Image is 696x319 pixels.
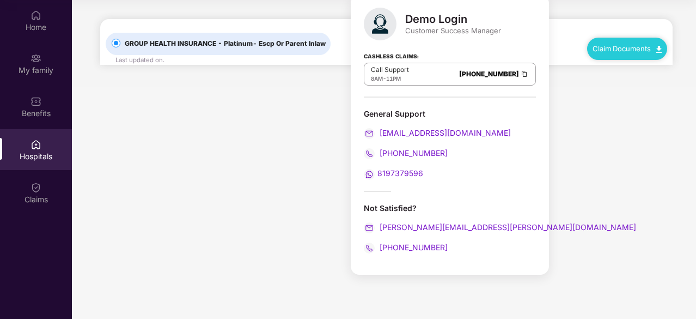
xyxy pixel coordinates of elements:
[364,128,511,137] a: [EMAIL_ADDRESS][DOMAIN_NAME]
[377,148,448,158] span: [PHONE_NUMBER]
[520,69,529,79] img: Clipboard Icon
[371,65,409,74] p: Call Support
[364,50,419,62] strong: Cashless Claims:
[377,168,423,178] span: 8197379596
[593,44,662,53] a: Claim Documents
[30,10,41,21] img: svg+xml;base64,PHN2ZyBpZD0iSG9tZSIgeG1sbnM9Imh0dHA6Ly93d3cudzMub3JnLzIwMDAvc3ZnIiB3aWR0aD0iMjAiIG...
[30,139,41,150] img: svg+xml;base64,PHN2ZyBpZD0iSG9zcGl0YWxzIiB4bWxucz0iaHR0cDovL3d3dy53My5vcmcvMjAwMC9zdmciIHdpZHRoPS...
[115,55,164,65] div: Last updated on .
[30,53,41,64] img: svg+xml;base64,PHN2ZyB3aWR0aD0iMjAiIGhlaWdodD0iMjAiIHZpZXdCb3g9IjAgMCAyMCAyMCIgZmlsbD0ibm9uZSIgeG...
[30,96,41,107] img: svg+xml;base64,PHN2ZyBpZD0iQmVuZWZpdHMiIHhtbG5zPSJodHRwOi8vd3d3LnczLm9yZy8yMDAwL3N2ZyIgd2lkdGg9Ij...
[371,74,409,83] div: -
[364,8,396,40] img: svg+xml;base64,PHN2ZyB4bWxucz0iaHR0cDovL3d3dy53My5vcmcvMjAwMC9zdmciIHhtbG5zOnhsaW5rPSJodHRwOi8vd3...
[656,46,662,53] img: svg+xml;base64,PHN2ZyB4bWxucz0iaHR0cDovL3d3dy53My5vcmcvMjAwMC9zdmciIHdpZHRoPSIxMC40IiBoZWlnaHQ9Ij...
[377,128,511,137] span: [EMAIL_ADDRESS][DOMAIN_NAME]
[364,169,375,180] img: svg+xml;base64,PHN2ZyB4bWxucz0iaHR0cDovL3d3dy53My5vcmcvMjAwMC9zdmciIHdpZHRoPSIyMCIgaGVpZ2h0PSIyMC...
[120,39,330,49] span: GROUP HEALTH INSURANCE - Platinum
[377,243,448,252] span: [PHONE_NUMBER]
[364,128,375,139] img: svg+xml;base64,PHN2ZyB4bWxucz0iaHR0cDovL3d3dy53My5vcmcvMjAwMC9zdmciIHdpZHRoPSIyMCIgaGVpZ2h0PSIyMC...
[364,109,536,180] div: General Support
[364,203,536,254] div: Not Satisfied?
[364,168,423,178] a: 8197379596
[364,243,448,252] a: [PHONE_NUMBER]
[364,109,536,119] div: General Support
[30,182,41,193] img: svg+xml;base64,PHN2ZyBpZD0iQ2xhaW0iIHhtbG5zPSJodHRwOi8vd3d3LnczLm9yZy8yMDAwL3N2ZyIgd2lkdGg9IjIwIi...
[386,75,401,82] span: 11PM
[364,222,636,232] a: [PERSON_NAME][EMAIL_ADDRESS][PERSON_NAME][DOMAIN_NAME]
[371,75,383,82] span: 8AM
[405,13,501,26] div: Demo Login
[377,222,636,232] span: [PERSON_NAME][EMAIL_ADDRESS][PERSON_NAME][DOMAIN_NAME]
[364,203,536,213] div: Not Satisfied?
[364,222,375,233] img: svg+xml;base64,PHN2ZyB4bWxucz0iaHR0cDovL3d3dy53My5vcmcvMjAwMC9zdmciIHdpZHRoPSIyMCIgaGVpZ2h0PSIyMC...
[405,26,501,35] div: Customer Success Manager
[253,39,326,47] span: - Escp Or Parent Inlaw
[364,148,375,159] img: svg+xml;base64,PHN2ZyB4bWxucz0iaHR0cDovL3d3dy53My5vcmcvMjAwMC9zdmciIHdpZHRoPSIyMCIgaGVpZ2h0PSIyMC...
[364,243,375,254] img: svg+xml;base64,PHN2ZyB4bWxucz0iaHR0cDovL3d3dy53My5vcmcvMjAwMC9zdmciIHdpZHRoPSIyMCIgaGVpZ2h0PSIyMC...
[364,148,448,158] a: [PHONE_NUMBER]
[459,70,519,78] a: [PHONE_NUMBER]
